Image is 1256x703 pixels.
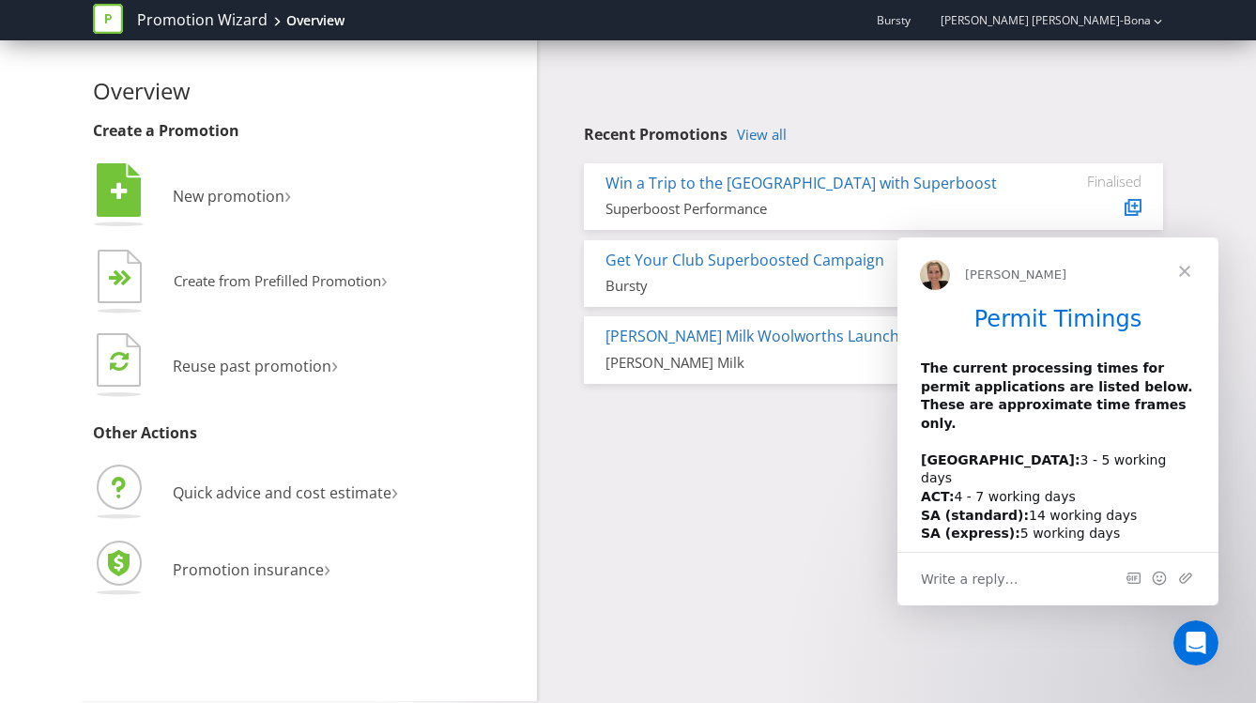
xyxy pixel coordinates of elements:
[605,250,884,270] a: Get Your Club Superboosted Campaign
[1029,173,1141,190] div: Finalised
[173,559,324,580] span: Promotion insurance
[877,12,911,28] span: Bursty
[286,11,345,30] div: Overview
[173,186,284,206] span: New promotion
[922,12,1151,28] a: [PERSON_NAME] [PERSON_NAME]-Bona
[584,124,728,145] span: Recent Promotions
[93,482,398,503] a: Quick advice and cost estimate›
[381,265,388,294] span: ›
[605,326,991,346] a: [PERSON_NAME] Milk Woolworths Launch Competition
[93,123,523,140] h3: Create a Promotion
[173,482,391,503] span: Quick advice and cost estimate
[120,269,132,287] tspan: 
[173,356,331,376] span: Reuse past promotion
[284,178,291,209] span: ›
[111,181,128,202] tspan: 
[331,348,338,379] span: ›
[137,9,268,31] a: Promotion Wizard
[93,425,523,442] h3: Other Actions
[110,350,129,372] tspan: 
[737,127,787,143] a: View all
[1173,620,1218,665] iframe: Intercom live chat
[93,79,523,103] h2: Overview
[605,276,1001,296] div: Bursty
[93,559,330,580] a: Promotion insurance›
[174,271,381,290] span: Create from Prefilled Promotion
[605,173,997,193] a: Win a Trip to the [GEOGRAPHIC_DATA] with Superboost
[391,475,398,506] span: ›
[897,237,1218,605] iframe: Intercom live chat message
[93,245,389,320] button: Create from Prefilled Promotion›
[324,552,330,583] span: ›
[605,199,1001,219] div: Superboost Performance
[605,353,1001,373] div: [PERSON_NAME] Milk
